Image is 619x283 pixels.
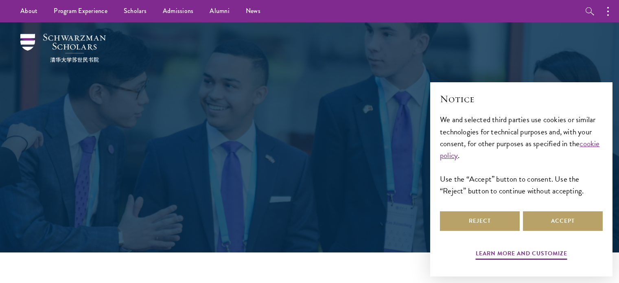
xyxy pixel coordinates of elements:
[440,211,520,231] button: Reject
[440,138,600,161] a: cookie policy
[20,34,106,62] img: Schwarzman Scholars
[440,92,603,106] h2: Notice
[440,114,603,196] div: We and selected third parties use cookies or similar technologies for technical purposes and, wit...
[476,248,567,261] button: Learn more and customize
[523,211,603,231] button: Accept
